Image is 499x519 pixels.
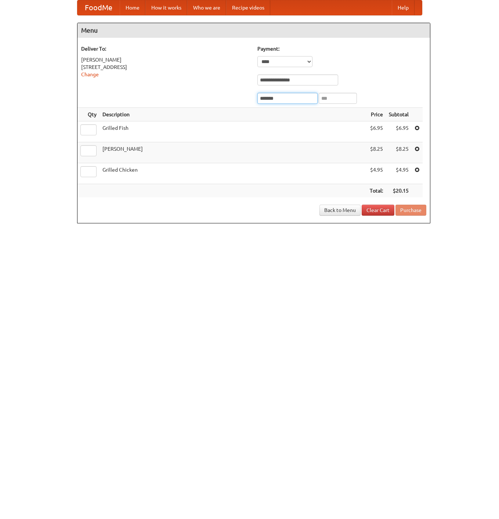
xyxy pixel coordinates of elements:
[257,45,426,52] h5: Payment:
[392,0,415,15] a: Help
[145,0,187,15] a: How it works
[226,0,270,15] a: Recipe videos
[367,121,386,142] td: $6.95
[77,23,430,38] h4: Menu
[319,205,361,216] a: Back to Menu
[386,108,412,121] th: Subtotal
[81,45,250,52] h5: Deliver To:
[77,0,120,15] a: FoodMe
[120,0,145,15] a: Home
[367,142,386,163] td: $8.25
[395,205,426,216] button: Purchase
[386,184,412,198] th: $20.15
[100,163,367,184] td: Grilled Chicken
[386,163,412,184] td: $4.95
[100,121,367,142] td: Grilled Fish
[367,163,386,184] td: $4.95
[81,63,250,71] div: [STREET_ADDRESS]
[77,108,100,121] th: Qty
[100,108,367,121] th: Description
[386,142,412,163] td: $8.25
[386,121,412,142] td: $6.95
[367,184,386,198] th: Total:
[187,0,226,15] a: Who we are
[100,142,367,163] td: [PERSON_NAME]
[81,56,250,63] div: [PERSON_NAME]
[81,72,99,77] a: Change
[362,205,394,216] a: Clear Cart
[367,108,386,121] th: Price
